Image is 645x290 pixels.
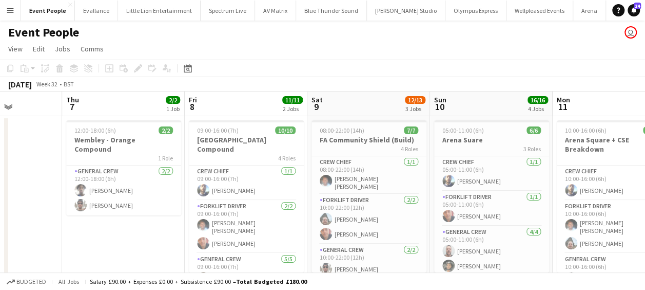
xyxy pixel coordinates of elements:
[8,79,32,89] div: [DATE]
[634,3,641,9] span: 24
[255,1,296,21] button: AV Matrix
[75,1,118,21] button: Evallance
[624,26,637,39] app-user-avatar: Dominic Riley
[445,1,506,21] button: Olympus Express
[64,80,74,88] div: BST
[506,1,573,21] button: Wellpleased Events
[21,1,75,21] button: Event People
[8,25,79,40] h1: Event People
[296,1,367,21] button: Blue Thunder Sound
[8,44,23,53] span: View
[628,4,640,16] a: 24
[81,44,104,53] span: Comms
[118,1,201,21] button: Little Lion Entertainment
[16,278,46,285] span: Budgeted
[55,44,70,53] span: Jobs
[236,278,307,285] span: Total Budgeted £180.00
[34,80,60,88] span: Week 32
[4,42,27,56] a: View
[367,1,445,21] button: [PERSON_NAME] Studio
[201,1,255,21] button: Spectrum Live
[76,42,108,56] a: Comms
[56,278,81,285] span: All jobs
[51,42,74,56] a: Jobs
[90,278,307,285] div: Salary £90.00 + Expenses £0.00 + Subsistence £90.00 =
[573,1,606,21] button: Arena
[33,44,45,53] span: Edit
[5,276,48,287] button: Budgeted
[29,42,49,56] a: Edit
